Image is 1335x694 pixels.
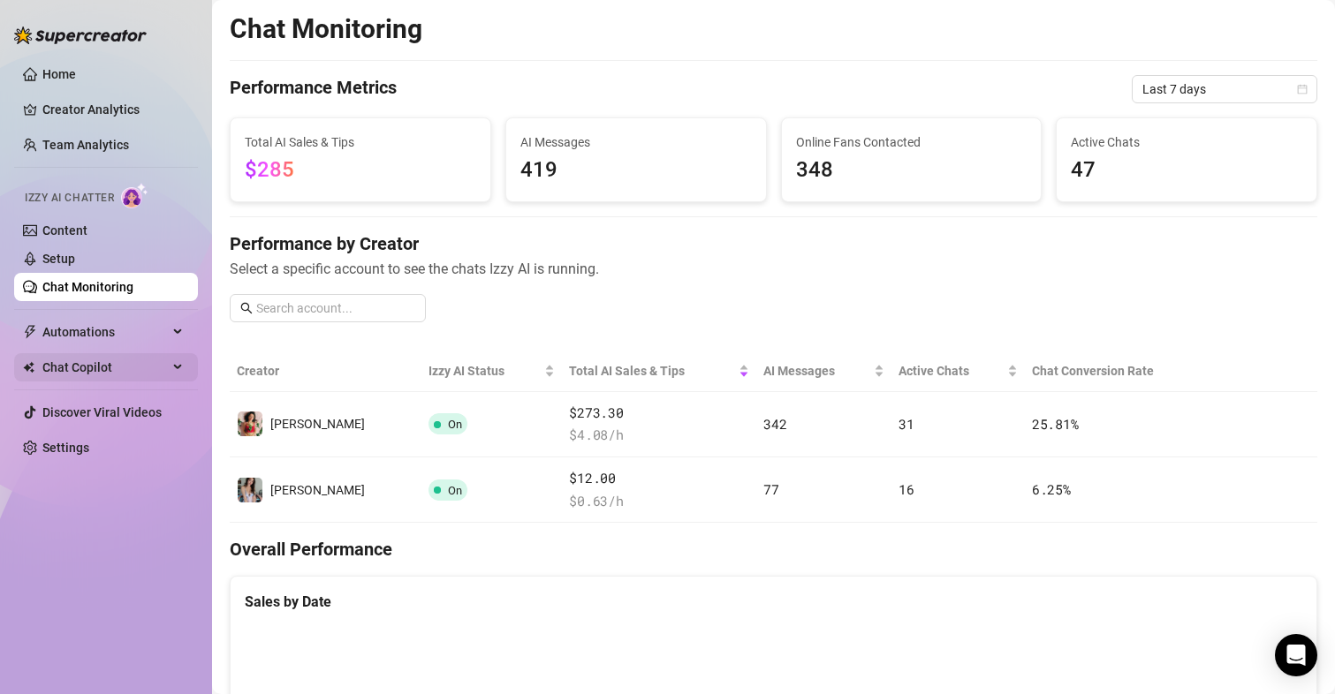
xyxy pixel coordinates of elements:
span: Active Chats [1071,132,1302,152]
a: Chat Monitoring [42,280,133,294]
span: Izzy AI Status [429,361,541,381]
img: Maki [238,478,262,502]
th: Active Chats [891,351,1025,392]
input: Search account... [256,298,415,318]
a: Setup [42,252,75,266]
span: 342 [763,415,786,433]
span: [PERSON_NAME] [270,417,365,431]
span: search [240,302,253,314]
span: $12.00 [569,468,749,489]
span: Active Chats [899,361,1004,381]
span: 6.25 % [1032,480,1071,498]
span: 31 [899,415,914,433]
span: Chat Copilot [42,353,168,381]
span: $ 0.63 /h [569,491,749,512]
span: 419 [520,154,752,187]
span: On [448,418,462,431]
span: Last 7 days [1142,76,1307,102]
span: Total AI Sales & Tips [569,361,735,381]
span: $285 [245,157,294,182]
div: Sales by Date [245,591,1302,613]
span: AI Messages [520,132,752,152]
h2: Chat Monitoring [230,12,422,46]
h4: Performance by Creator [230,231,1317,256]
a: Content [42,223,87,238]
h4: Performance Metrics [230,75,397,103]
span: 25.81 % [1032,415,1078,433]
a: Discover Viral Videos [42,405,162,419]
img: Chat Copilot [23,361,34,373]
img: AI Chatter [121,183,148,208]
th: Chat Conversion Rate [1025,351,1209,392]
span: thunderbolt [23,325,37,339]
h4: Overall Performance [230,537,1317,562]
th: Creator [230,351,421,392]
a: Settings [42,441,89,455]
span: Automations [42,318,168,346]
img: maki [238,411,262,436]
span: Online Fans Contacted [796,132,1028,152]
th: Total AI Sales & Tips [562,351,756,392]
span: Total AI Sales & Tips [245,132,476,152]
div: Open Intercom Messenger [1275,634,1317,676]
a: Team Analytics [42,138,129,152]
span: Select a specific account to see the chats Izzy AI is running. [230,258,1317,280]
span: 16 [899,480,914,498]
a: Creator Analytics [42,95,184,124]
span: 77 [763,480,778,498]
img: logo-BBDzfeDw.svg [14,26,147,44]
span: 348 [796,154,1028,187]
a: Home [42,67,76,81]
th: AI Messages [756,351,891,392]
th: Izzy AI Status [421,351,562,392]
span: On [448,484,462,497]
span: 47 [1071,154,1302,187]
span: calendar [1297,84,1308,94]
span: Izzy AI Chatter [25,190,114,207]
span: $273.30 [569,403,749,424]
span: $ 4.08 /h [569,425,749,446]
span: [PERSON_NAME] [270,483,365,497]
span: AI Messages [763,361,869,381]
